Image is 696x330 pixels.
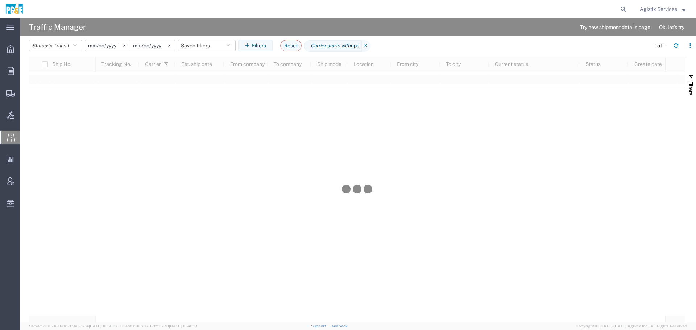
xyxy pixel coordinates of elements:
[29,18,86,36] h4: Traffic Manager
[29,324,117,328] span: Server: 2025.16.0-82789e55714
[576,323,687,329] span: Copyright © [DATE]-[DATE] Agistix Inc., All Rights Reserved
[640,5,677,13] span: Agistix Services
[120,324,197,328] span: Client: 2025.16.0-8fc0770
[130,40,175,51] input: Not set
[178,40,236,51] button: Saved filters
[48,43,69,49] span: In-Transit
[169,324,197,328] span: [DATE] 10:40:19
[238,40,273,51] button: Filters
[311,324,329,328] a: Support
[280,40,302,51] button: Reset
[580,24,650,31] span: Try new shipment details page
[639,5,686,13] button: Agistix Services
[29,40,82,51] button: Status:In-Transit
[655,42,668,50] div: - of -
[85,40,130,51] input: Not set
[329,324,348,328] a: Feedback
[653,21,691,33] button: Ok, let's try
[5,4,24,14] img: logo
[89,324,117,328] span: [DATE] 10:56:16
[311,42,351,50] i: Carrier starts with
[688,81,694,95] span: Filters
[304,40,362,52] span: Carrier starts with ups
